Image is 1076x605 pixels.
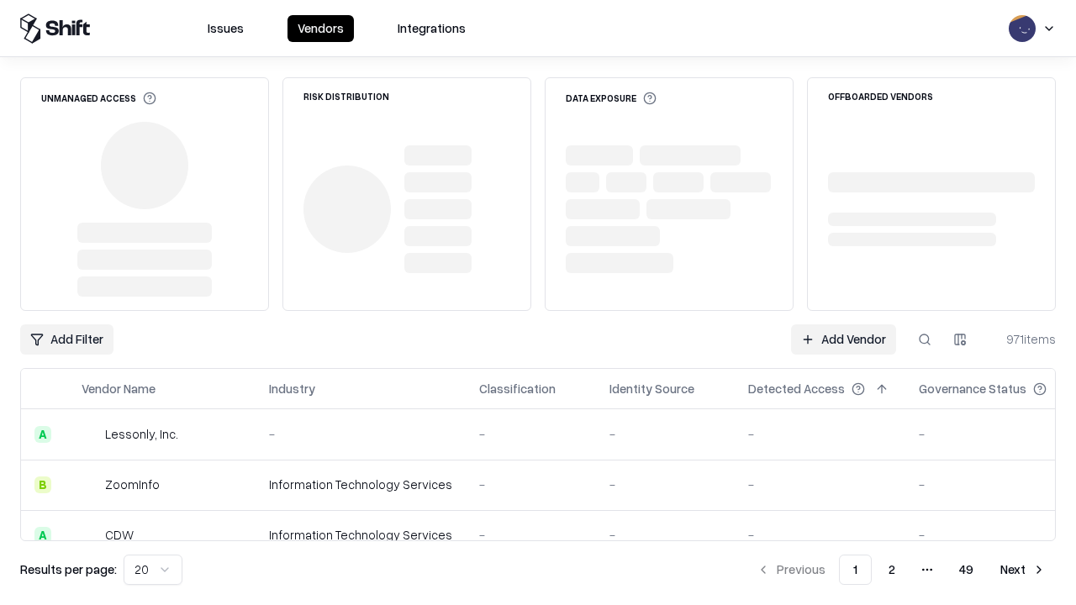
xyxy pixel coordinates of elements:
[479,380,556,397] div: Classification
[746,555,1056,585] nav: pagination
[105,425,178,443] div: Lessonly, Inc.
[839,555,872,585] button: 1
[287,15,354,42] button: Vendors
[479,526,583,544] div: -
[82,426,98,443] img: Lessonly, Inc.
[609,476,721,493] div: -
[82,476,98,493] img: ZoomInfo
[946,555,987,585] button: 49
[82,527,98,544] img: CDW
[609,425,721,443] div: -
[34,527,51,544] div: A
[20,560,117,578] p: Results per page:
[269,380,315,397] div: Industry
[82,380,156,397] div: Vendor Name
[105,476,160,493] div: ZoomInfo
[269,476,452,493] div: Information Technology Services
[479,476,583,493] div: -
[919,380,1026,397] div: Governance Status
[748,425,892,443] div: -
[34,476,51,493] div: B
[269,526,452,544] div: Information Technology Services
[828,92,933,101] div: Offboarded Vendors
[566,92,657,105] div: Data Exposure
[989,330,1056,348] div: 971 items
[990,555,1056,585] button: Next
[303,92,389,101] div: Risk Distribution
[919,476,1073,493] div: -
[20,324,113,355] button: Add Filter
[791,324,896,355] a: Add Vendor
[748,476,892,493] div: -
[269,425,452,443] div: -
[875,555,909,585] button: 2
[105,526,134,544] div: CDW
[34,426,51,443] div: A
[479,425,583,443] div: -
[388,15,476,42] button: Integrations
[609,526,721,544] div: -
[919,425,1073,443] div: -
[609,380,694,397] div: Identity Source
[198,15,254,42] button: Issues
[41,92,156,105] div: Unmanaged Access
[748,380,845,397] div: Detected Access
[748,526,892,544] div: -
[919,526,1073,544] div: -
